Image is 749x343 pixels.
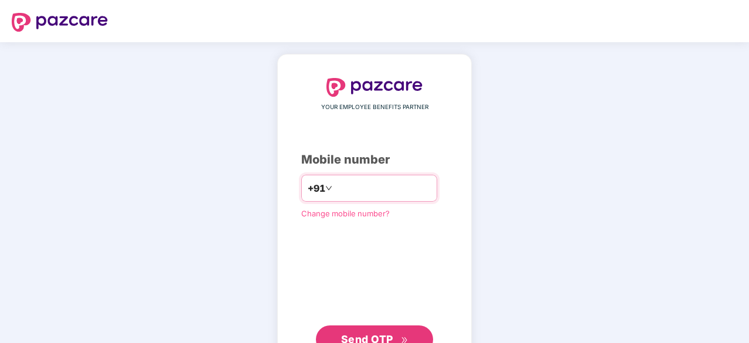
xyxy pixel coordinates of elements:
a: Change mobile number? [301,209,390,218]
div: Mobile number [301,151,448,169]
span: +91 [308,181,325,196]
span: YOUR EMPLOYEE BENEFITS PARTNER [321,103,428,112]
img: logo [12,13,108,32]
img: logo [326,78,423,97]
span: down [325,185,332,192]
